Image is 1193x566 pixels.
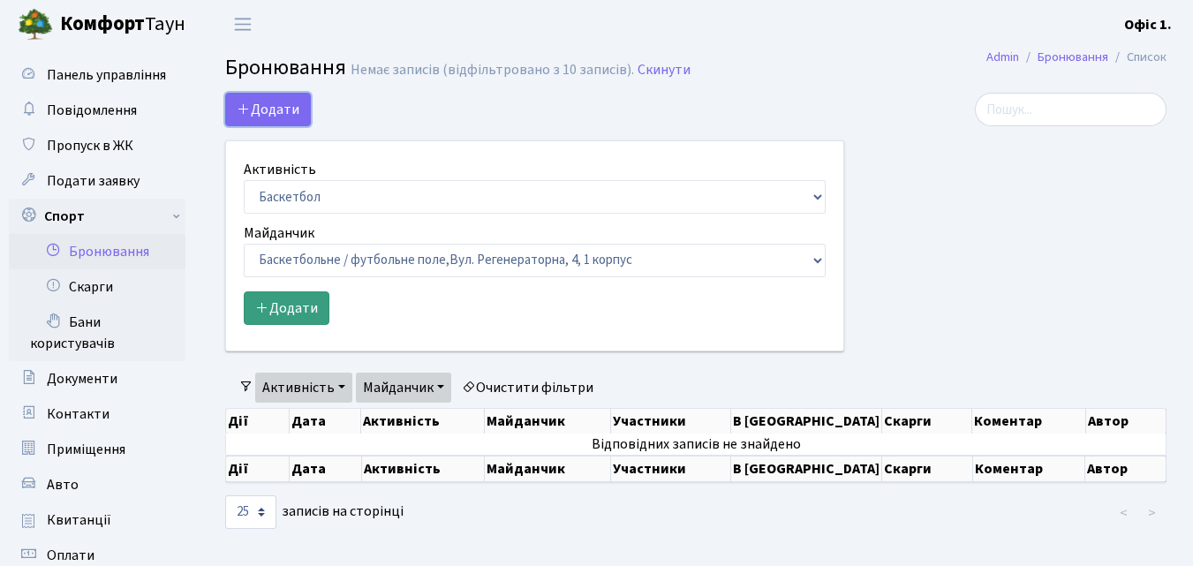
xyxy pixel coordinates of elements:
a: Приміщення [9,432,185,467]
span: Авто [47,475,79,494]
a: Майданчик [356,373,451,403]
th: Дата [290,456,362,482]
span: Подати заявку [47,171,140,191]
button: Додати [244,291,329,325]
span: Контакти [47,404,109,424]
th: Майданчик [485,409,612,434]
b: Комфорт [60,10,145,38]
td: Відповідних записів не знайдено [226,434,1167,455]
th: Дата [290,409,362,434]
th: Активність [361,409,484,434]
a: Контакти [9,396,185,432]
th: Дії [226,456,290,482]
th: В [GEOGRAPHIC_DATA] [731,409,882,434]
th: Активність [362,456,485,482]
a: Admin [986,48,1019,66]
span: Бронювання [225,52,346,83]
label: Активність [244,159,316,180]
a: Авто [9,467,185,502]
a: Документи [9,361,185,396]
span: Панель управління [47,65,166,85]
th: В [GEOGRAPHIC_DATA] [731,456,882,482]
a: Повідомлення [9,93,185,128]
b: Офіс 1. [1124,15,1172,34]
a: Квитанції [9,502,185,538]
nav: breadcrumb [960,39,1193,76]
select: записів на сторінці [225,495,276,529]
div: Немає записів (відфільтровано з 10 записів). [351,62,634,79]
a: Бани користувачів [9,305,185,361]
a: Очистити фільтри [455,373,600,403]
span: Документи [47,369,117,389]
a: Подати заявку [9,163,185,199]
label: записів на сторінці [225,495,404,529]
input: Пошук... [975,93,1167,126]
span: Таун [60,10,185,40]
img: logo.png [18,7,53,42]
a: Бронювання [9,234,185,269]
a: Активність [255,373,352,403]
a: Офіс 1. [1124,14,1172,35]
a: Бронювання [1038,48,1108,66]
th: Автор [1085,456,1167,482]
a: Панель управління [9,57,185,93]
span: Пропуск в ЖК [47,136,133,155]
a: Спорт [9,199,185,234]
th: Участники [611,409,731,434]
span: Приміщення [47,440,125,459]
th: Майданчик [485,456,611,482]
li: Список [1108,48,1167,67]
button: Додати [225,93,311,126]
th: Коментар [972,409,1085,434]
span: Оплати [47,546,94,565]
span: Повідомлення [47,101,137,120]
a: Скарги [9,269,185,305]
button: Переключити навігацію [221,10,265,39]
a: Пропуск в ЖК [9,128,185,163]
th: Дії [226,409,290,434]
label: Майданчик [244,223,314,244]
span: Квитанції [47,510,111,530]
th: Скарги [882,409,973,434]
th: Скарги [882,456,973,482]
th: Коментар [973,456,1086,482]
th: Автор [1086,409,1167,434]
th: Участники [611,456,730,482]
a: Скинути [638,62,691,79]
